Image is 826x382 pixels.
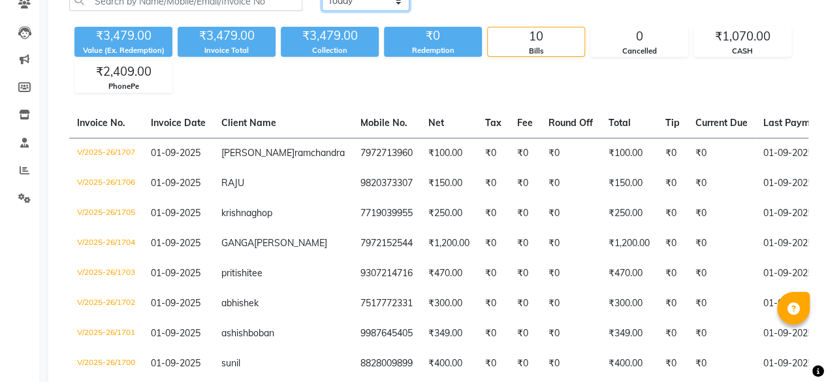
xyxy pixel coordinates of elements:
[248,327,274,339] span: boban
[353,319,421,349] td: 9987645405
[688,349,755,379] td: ₹0
[694,46,791,57] div: CASH
[221,117,276,129] span: Client Name
[477,138,509,168] td: ₹0
[488,46,584,57] div: Bills
[69,349,143,379] td: V/2025-26/1700
[421,349,477,379] td: ₹400.00
[221,357,240,369] span: sunil
[541,138,601,168] td: ₹0
[69,319,143,349] td: V/2025-26/1701
[421,168,477,199] td: ₹150.00
[221,327,248,339] span: ashish
[601,199,658,229] td: ₹250.00
[251,207,272,219] span: ghop
[488,27,584,46] div: 10
[178,27,276,45] div: ₹3,479.00
[75,81,172,92] div: PhonePe
[74,45,172,56] div: Value (Ex. Redemption)
[384,45,482,56] div: Redemption
[665,117,680,129] span: Tip
[221,207,251,219] span: krishna
[69,168,143,199] td: V/2025-26/1706
[541,259,601,289] td: ₹0
[353,138,421,168] td: 7972713960
[695,117,748,129] span: Current Due
[421,319,477,349] td: ₹349.00
[601,168,658,199] td: ₹150.00
[601,229,658,259] td: ₹1,200.00
[428,117,444,129] span: Net
[151,357,200,369] span: 01-09-2025
[353,229,421,259] td: 7972152544
[477,199,509,229] td: ₹0
[281,45,379,56] div: Collection
[421,289,477,319] td: ₹300.00
[384,27,482,45] div: ₹0
[541,349,601,379] td: ₹0
[694,27,791,46] div: ₹1,070.00
[74,27,172,45] div: ₹3,479.00
[477,349,509,379] td: ₹0
[485,117,501,129] span: Tax
[421,259,477,289] td: ₹470.00
[688,168,755,199] td: ₹0
[601,138,658,168] td: ₹100.00
[609,117,631,129] span: Total
[477,229,509,259] td: ₹0
[69,259,143,289] td: V/2025-26/1703
[69,229,143,259] td: V/2025-26/1704
[688,199,755,229] td: ₹0
[509,168,541,199] td: ₹0
[591,46,688,57] div: Cancelled
[591,27,688,46] div: 0
[151,267,200,279] span: 01-09-2025
[151,207,200,219] span: 01-09-2025
[353,289,421,319] td: 7517772331
[353,199,421,229] td: 7719039955
[509,199,541,229] td: ₹0
[541,168,601,199] td: ₹0
[151,177,200,189] span: 01-09-2025
[151,117,206,129] span: Invoice Date
[281,27,379,45] div: ₹3,479.00
[221,297,259,309] span: abhishek
[221,177,244,189] span: RAJU
[658,289,688,319] td: ₹0
[151,327,200,339] span: 01-09-2025
[221,267,237,279] span: priti
[69,199,143,229] td: V/2025-26/1705
[178,45,276,56] div: Invoice Total
[509,229,541,259] td: ₹0
[477,168,509,199] td: ₹0
[688,259,755,289] td: ₹0
[541,319,601,349] td: ₹0
[69,138,143,168] td: V/2025-26/1707
[77,117,125,129] span: Invoice No.
[509,138,541,168] td: ₹0
[517,117,533,129] span: Fee
[353,349,421,379] td: 8828009899
[658,319,688,349] td: ₹0
[601,349,658,379] td: ₹400.00
[75,63,172,81] div: ₹2,409.00
[548,117,593,129] span: Round Off
[658,259,688,289] td: ₹0
[477,289,509,319] td: ₹0
[541,199,601,229] td: ₹0
[151,147,200,159] span: 01-09-2025
[151,297,200,309] span: 01-09-2025
[254,237,327,249] span: [PERSON_NAME]
[509,289,541,319] td: ₹0
[353,168,421,199] td: 9820373307
[237,267,262,279] span: shitee
[509,259,541,289] td: ₹0
[509,319,541,349] td: ₹0
[421,138,477,168] td: ₹100.00
[421,229,477,259] td: ₹1,200.00
[541,289,601,319] td: ₹0
[658,229,688,259] td: ₹0
[294,147,345,159] span: ramchandra
[688,138,755,168] td: ₹0
[477,259,509,289] td: ₹0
